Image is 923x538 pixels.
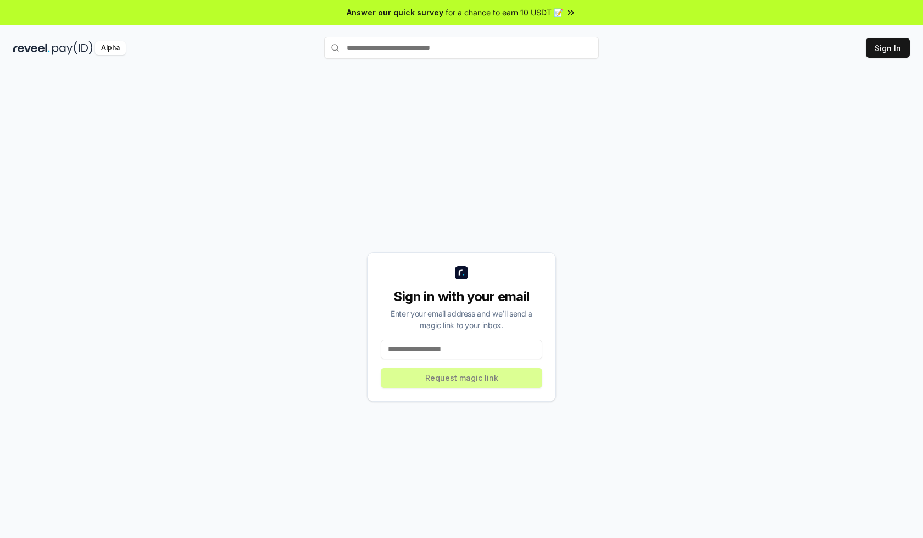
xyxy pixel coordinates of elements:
[455,266,468,279] img: logo_small
[95,41,126,55] div: Alpha
[866,38,910,58] button: Sign In
[13,41,50,55] img: reveel_dark
[446,7,563,18] span: for a chance to earn 10 USDT 📝
[52,41,93,55] img: pay_id
[381,308,542,331] div: Enter your email address and we’ll send a magic link to your inbox.
[381,288,542,306] div: Sign in with your email
[347,7,443,18] span: Answer our quick survey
